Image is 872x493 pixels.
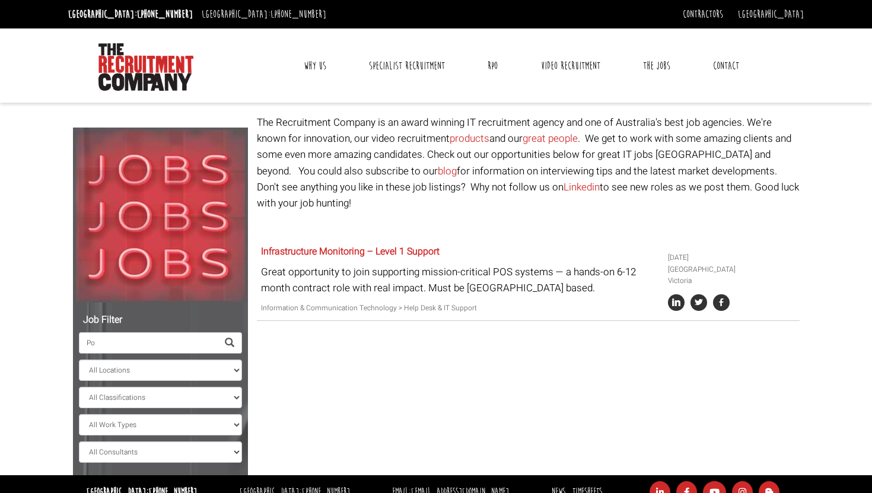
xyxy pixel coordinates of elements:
[738,8,804,21] a: [GEOGRAPHIC_DATA]
[564,180,600,195] a: Linkedin
[450,131,489,146] a: products
[79,332,218,354] input: Search
[438,164,457,179] a: blog
[668,264,795,287] li: [GEOGRAPHIC_DATA] Victoria
[270,8,326,21] a: [PHONE_NUMBER]
[360,51,454,81] a: Specialist Recruitment
[683,8,723,21] a: Contractors
[261,264,659,296] p: Great opportunity to join supporting mission-critical POS systems — a hands-on 6-12 month contrac...
[634,51,679,81] a: The Jobs
[704,51,748,81] a: Contact
[65,5,196,24] li: [GEOGRAPHIC_DATA]:
[73,128,248,303] img: Jobs, Jobs, Jobs
[479,51,507,81] a: RPO
[257,114,800,211] p: The Recruitment Company is an award winning IT recruitment agency and one of Australia's best job...
[295,51,335,81] a: Why Us
[137,8,193,21] a: [PHONE_NUMBER]
[98,43,193,91] img: The Recruitment Company
[261,303,659,314] p: Information & Communication Technology > Help Desk & IT Support
[668,252,795,263] li: [DATE]
[261,244,440,259] a: Infrastructure Monitoring – Level 1 Support
[523,131,578,146] a: great people
[79,315,242,326] h5: Job Filter
[199,5,329,24] li: [GEOGRAPHIC_DATA]:
[532,51,609,81] a: Video Recruitment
